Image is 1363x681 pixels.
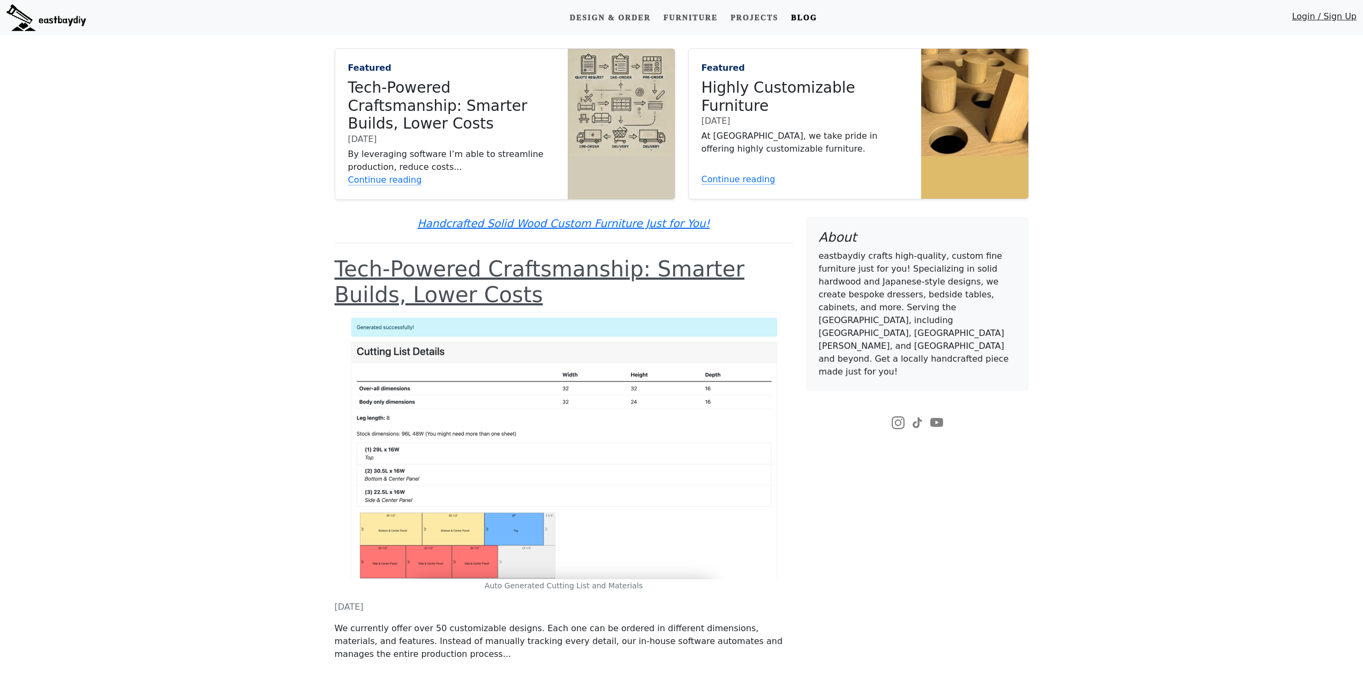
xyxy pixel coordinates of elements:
[930,413,943,432] a: YouTube
[335,601,793,613] p: [DATE]
[348,174,555,186] a: Continue reading
[1292,10,1357,28] a: Login / Sign Up
[335,622,793,661] div: We currently offer over 50 customizable designs. Each one can be ordered in different dimensions,...
[702,173,908,186] a: Continue reading
[787,8,821,28] a: Blog
[6,4,86,31] img: eastbaydiy
[485,581,643,590] small: Auto Generated Cutting List and Materials
[819,250,1016,378] p: eastbaydiy crafts high-quality, custom fine furniture just for you! Specializing in solid hardwoo...
[566,8,655,28] a: Design & Order
[335,257,744,307] a: Tech-Powered Craftsmanship: Smarter Builds, Lower Costs
[726,8,782,28] a: Projects
[659,8,722,28] a: Furniture
[350,312,778,579] img: Auto Generated Cutting List and Materials
[819,230,1016,245] h4: About
[911,413,924,432] a: TikTok
[418,217,710,230] a: Handcrafted Solid Wood Custom Furniture Just for You!
[892,413,905,432] a: Instagram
